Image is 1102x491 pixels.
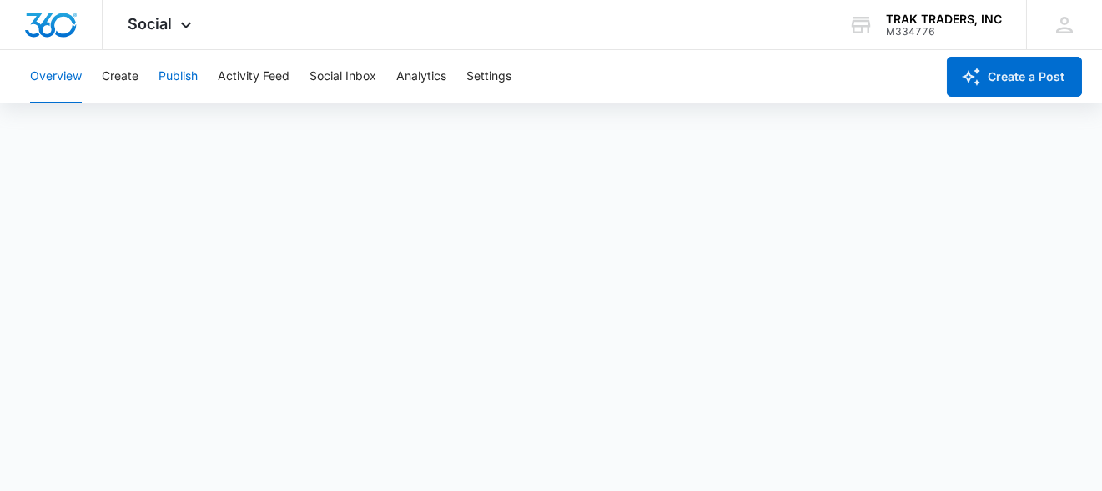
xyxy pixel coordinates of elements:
button: Settings [466,50,511,103]
div: account name [886,13,1002,26]
span: Social [128,15,172,33]
button: Analytics [396,50,446,103]
button: Social Inbox [309,50,376,103]
button: Overview [30,50,82,103]
button: Create a Post [947,57,1082,97]
button: Create [102,50,138,103]
button: Publish [159,50,198,103]
div: account id [886,26,1002,38]
button: Activity Feed [218,50,289,103]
